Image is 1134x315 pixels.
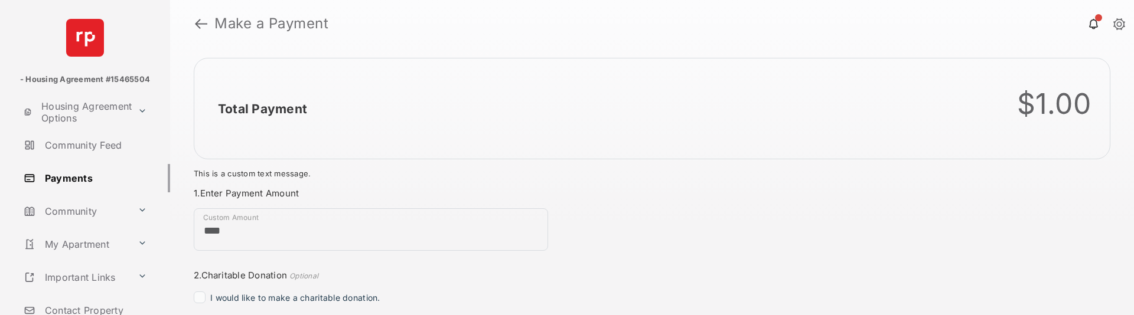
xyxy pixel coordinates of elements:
a: My Apartment [19,230,133,258]
a: Housing Agreement Options [19,98,133,126]
h3: 1. Enter Payment Amount [194,188,610,199]
em: Optional [289,271,318,280]
strong: Make a Payment [214,17,328,31]
p: - Housing Agreement #15465504 [20,74,150,86]
img: svg+xml;base64,PHN2ZyB4bWxucz0iaHR0cDovL3d3dy53My5vcmcvMjAwMC9zdmciIHdpZHRoPSI2NCIgaGVpZ2h0PSI2NC... [66,19,104,57]
div: This is a custom text message. [194,169,1110,178]
div: $1.00 [1017,87,1091,121]
a: Important Links [19,263,133,291]
span: I would like to make a charitable donation. [210,293,380,303]
a: Community Feed [19,131,170,159]
h3: 2. Charitable Donation [194,270,610,282]
a: Payments [19,164,170,192]
h2: Total Payment [218,101,307,116]
a: Community [19,197,133,225]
